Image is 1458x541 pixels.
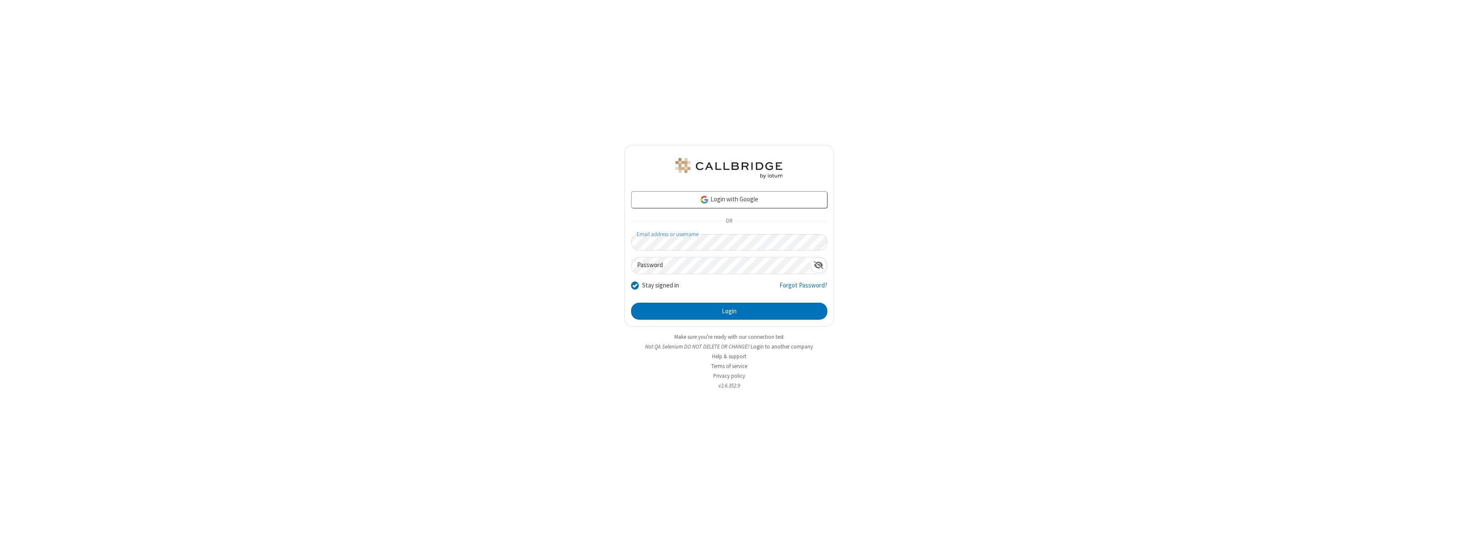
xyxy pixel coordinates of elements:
div: Show password [810,257,827,273]
input: Email address or username [631,234,827,251]
a: Terms of service [711,363,747,370]
label: Stay signed in [642,281,679,290]
li: v2.6.352.9 [624,382,834,390]
input: Password [632,257,810,274]
button: Login [631,303,827,320]
a: Help & support [712,353,746,360]
a: Make sure you're ready with our connection test [674,333,784,340]
img: google-icon.png [700,195,709,204]
span: OR [722,215,736,227]
li: Not QA Selenium DO NOT DELETE OR CHANGE? [624,343,834,351]
a: Login with Google [631,191,827,208]
a: Forgot Password? [779,281,827,297]
a: Privacy policy [713,372,745,379]
button: Login to another company [751,343,813,351]
img: QA Selenium DO NOT DELETE OR CHANGE [674,158,784,178]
